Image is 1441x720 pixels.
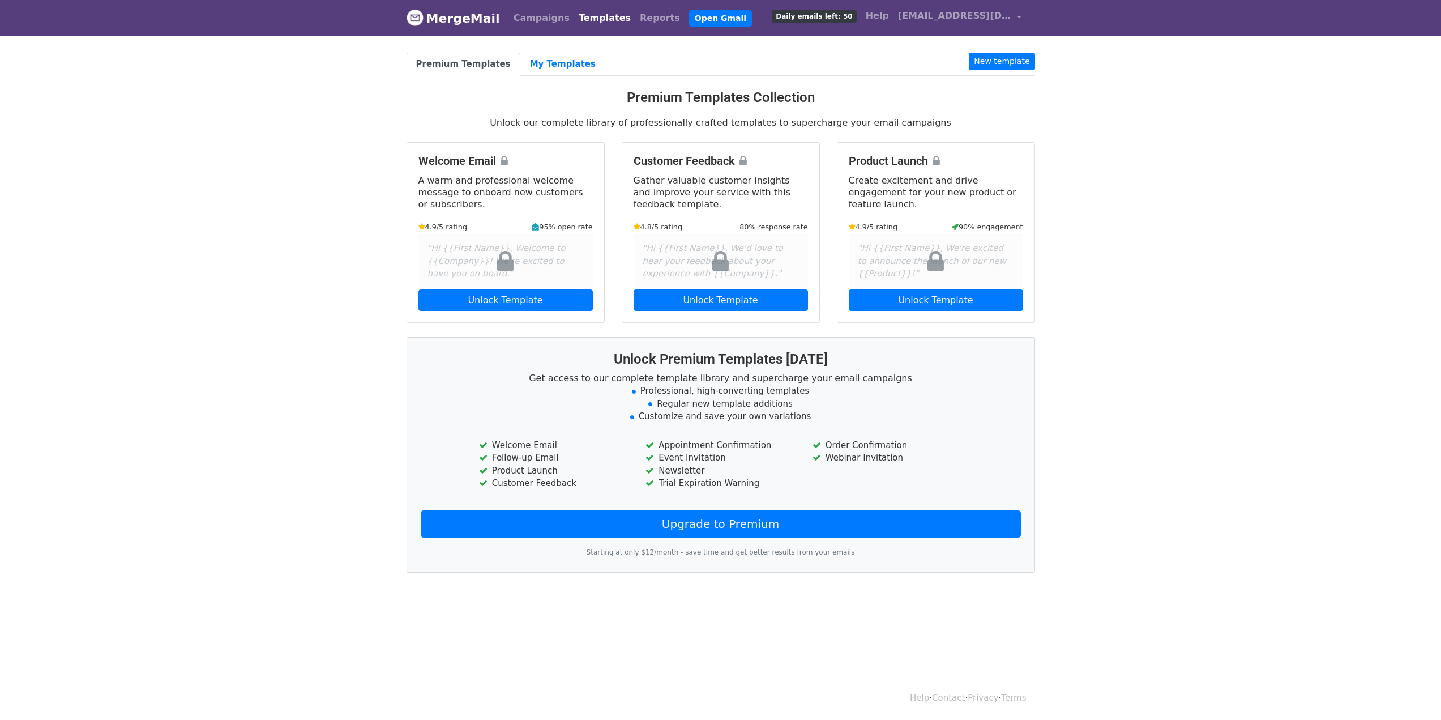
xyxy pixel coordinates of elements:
[1001,693,1026,703] a: Terms
[813,451,962,465] li: Webinar Invitation
[421,410,1021,423] li: Customize and save your own variations
[645,465,795,478] li: Newsletter
[849,221,898,232] small: 4.9/5 rating
[479,477,628,490] li: Customer Feedback
[849,233,1023,289] div: "Hi {{First Name}}, We're excited to announce the launch of our new {{Product}}!"
[418,233,593,289] div: "Hi {{First Name}}, Welcome to {{Company}}! We're excited to have you on board."
[407,90,1035,106] h3: Premium Templates Collection
[479,451,628,465] li: Follow-up Email
[634,174,808,210] p: Gather valuable customer insights and improve your service with this feedback template.
[952,221,1023,232] small: 90% engagement
[509,7,574,29] a: Campaigns
[421,547,1021,559] p: Starting at only $12/month - save time and get better results from your emails
[421,510,1021,538] a: Upgrade to Premium
[421,372,1021,384] p: Get access to our complete template library and supercharge your email campaigns
[849,174,1023,210] p: Create excitement and drive engagement for your new product or feature launch.
[418,174,593,210] p: A warm and professional welcome message to onboard new customers or subscribers.
[767,5,861,27] a: Daily emails left: 50
[421,351,1021,368] h3: Unlock Premium Templates [DATE]
[418,154,593,168] h4: Welcome Email
[772,10,856,23] span: Daily emails left: 50
[898,9,1011,23] span: [EMAIL_ADDRESS][DOMAIN_NAME]
[645,451,795,465] li: Event Invitation
[861,5,893,27] a: Help
[645,439,795,452] li: Appointment Confirmation
[520,53,605,76] a: My Templates
[849,289,1023,311] a: Unlock Template
[634,154,808,168] h4: Customer Feedback
[689,10,752,27] a: Open Gmail
[407,117,1035,129] p: Unlock our complete library of professionally crafted templates to supercharge your email campaigns
[407,6,500,30] a: MergeMail
[932,693,965,703] a: Contact
[849,154,1023,168] h4: Product Launch
[407,9,424,26] img: MergeMail logo
[634,289,808,311] a: Unlock Template
[634,221,683,232] small: 4.8/5 rating
[407,53,520,76] a: Premium Templates
[574,7,635,29] a: Templates
[813,439,962,452] li: Order Confirmation
[479,439,628,452] li: Welcome Email
[910,693,929,703] a: Help
[968,693,998,703] a: Privacy
[635,7,685,29] a: Reports
[418,221,468,232] small: 4.9/5 rating
[479,465,628,478] li: Product Launch
[634,233,808,289] div: "Hi {{First Name}}, We'd love to hear your feedback about your experience with {{Company}}."
[532,221,592,232] small: 95% open rate
[418,289,593,311] a: Unlock Template
[421,398,1021,411] li: Regular new template additions
[893,5,1026,31] a: [EMAIL_ADDRESS][DOMAIN_NAME]
[969,53,1034,70] a: New template
[645,477,795,490] li: Trial Expiration Warning
[739,221,807,232] small: 80% response rate
[421,385,1021,398] li: Professional, high-converting templates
